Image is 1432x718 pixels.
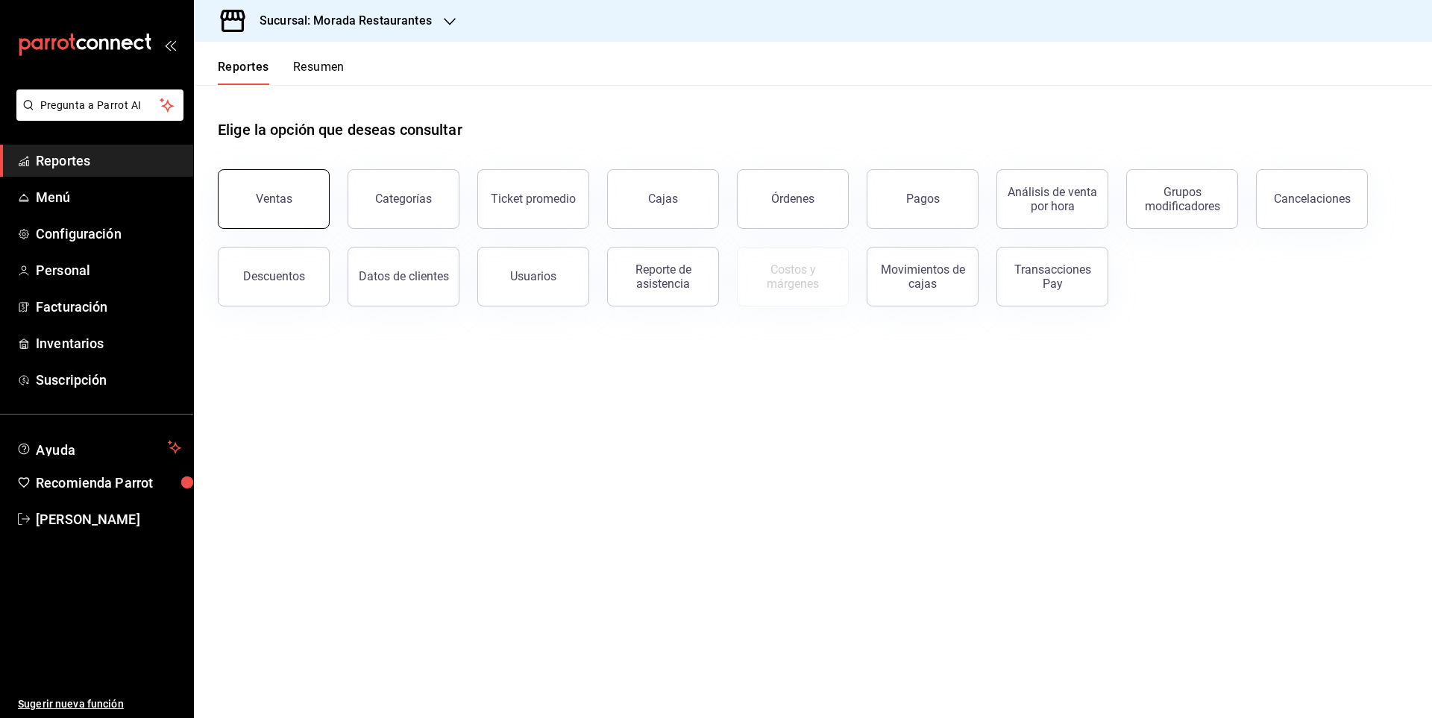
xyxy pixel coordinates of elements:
button: Resumen [293,60,345,85]
div: Movimientos de cajas [876,262,969,291]
span: Pregunta a Parrot AI [40,98,160,113]
button: Ticket promedio [477,169,589,229]
button: Reporte de asistencia [607,247,719,306]
button: open_drawer_menu [164,39,176,51]
button: Pregunta a Parrot AI [16,89,183,121]
div: Cancelaciones [1274,192,1351,206]
span: [PERSON_NAME] [36,509,181,529]
h3: Sucursal: Morada Restaurantes [248,12,432,30]
div: Análisis de venta por hora [1006,185,1099,213]
div: Usuarios [510,269,556,283]
span: Recomienda Parrot [36,473,181,493]
span: Personal [36,260,181,280]
span: Suscripción [36,370,181,390]
div: Cajas [648,190,679,208]
button: Categorías [348,169,459,229]
button: Análisis de venta por hora [996,169,1108,229]
button: Cancelaciones [1256,169,1368,229]
a: Cajas [607,169,719,229]
button: Contrata inventarios para ver este reporte [737,247,849,306]
button: Grupos modificadores [1126,169,1238,229]
button: Descuentos [218,247,330,306]
div: Ticket promedio [491,192,576,206]
h1: Elige la opción que deseas consultar [218,119,462,141]
div: Descuentos [243,269,305,283]
span: Facturación [36,297,181,317]
a: Pregunta a Parrot AI [10,108,183,124]
div: Órdenes [771,192,814,206]
span: Ayuda [36,438,162,456]
button: Usuarios [477,247,589,306]
button: Órdenes [737,169,849,229]
div: navigation tabs [218,60,345,85]
button: Ventas [218,169,330,229]
div: Transacciones Pay [1006,262,1099,291]
span: Inventarios [36,333,181,353]
button: Reportes [218,60,269,85]
div: Ventas [256,192,292,206]
div: Reporte de asistencia [617,262,709,291]
span: Configuración [36,224,181,244]
div: Pagos [906,192,940,206]
div: Datos de clientes [359,269,449,283]
span: Sugerir nueva función [18,696,181,712]
button: Transacciones Pay [996,247,1108,306]
button: Pagos [867,169,979,229]
span: Reportes [36,151,181,171]
button: Movimientos de cajas [867,247,979,306]
div: Grupos modificadores [1136,185,1228,213]
div: Costos y márgenes [747,262,839,291]
div: Categorías [375,192,432,206]
span: Menú [36,187,181,207]
button: Datos de clientes [348,247,459,306]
